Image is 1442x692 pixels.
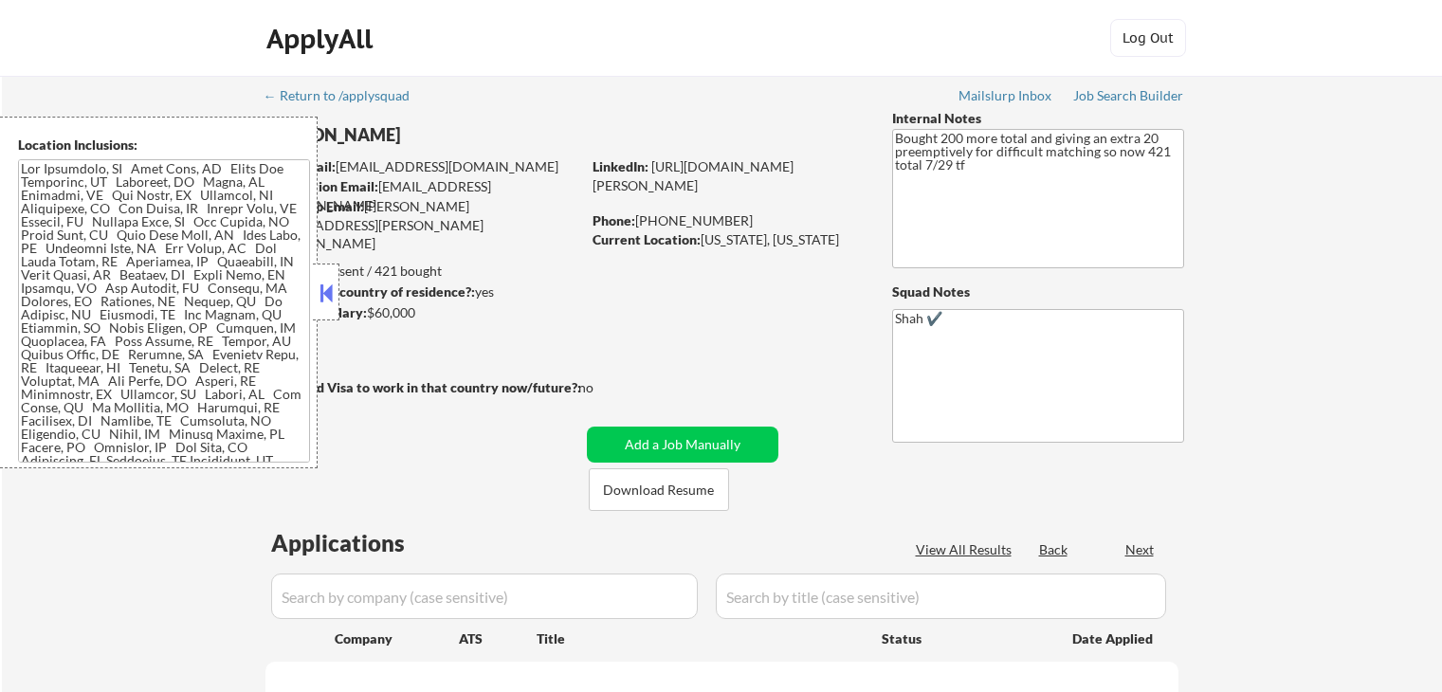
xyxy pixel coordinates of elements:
[892,109,1184,128] div: Internal Notes
[958,89,1053,102] div: Mailslurp Inbox
[593,158,794,193] a: [URL][DOMAIN_NAME][PERSON_NAME]
[593,231,701,247] strong: Current Location:
[716,574,1166,619] input: Search by title (case sensitive)
[593,230,861,249] div: [US_STATE], [US_STATE]
[882,621,1045,655] div: Status
[537,629,864,648] div: Title
[271,574,698,619] input: Search by company (case sensitive)
[593,158,648,174] strong: LinkedIn:
[593,212,635,228] strong: Phone:
[265,197,580,253] div: [PERSON_NAME][EMAIL_ADDRESS][PERSON_NAME][DOMAIN_NAME]
[1073,89,1184,102] div: Job Search Builder
[18,136,310,155] div: Location Inclusions:
[593,211,861,230] div: [PHONE_NUMBER]
[266,177,580,214] div: [EMAIL_ADDRESS][DOMAIN_NAME]
[264,88,428,107] a: ← Return to /applysquad
[265,123,655,147] div: [PERSON_NAME]
[265,283,475,300] strong: Can work in country of residence?:
[958,88,1053,107] a: Mailslurp Inbox
[892,282,1184,301] div: Squad Notes
[264,89,428,102] div: ← Return to /applysquad
[589,468,729,511] button: Download Resume
[1039,540,1069,559] div: Back
[265,303,580,322] div: $60,000
[335,629,459,648] div: Company
[265,379,581,395] strong: Will need Visa to work in that country now/future?:
[1110,19,1186,57] button: Log Out
[1072,629,1156,648] div: Date Applied
[265,262,580,281] div: 343 sent / 421 bought
[266,157,580,176] div: [EMAIL_ADDRESS][DOMAIN_NAME]
[265,282,575,301] div: yes
[587,427,778,463] button: Add a Job Manually
[1125,540,1156,559] div: Next
[916,540,1017,559] div: View All Results
[1073,88,1184,107] a: Job Search Builder
[459,629,537,648] div: ATS
[266,23,378,55] div: ApplyAll
[271,532,459,555] div: Applications
[578,378,632,397] div: no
